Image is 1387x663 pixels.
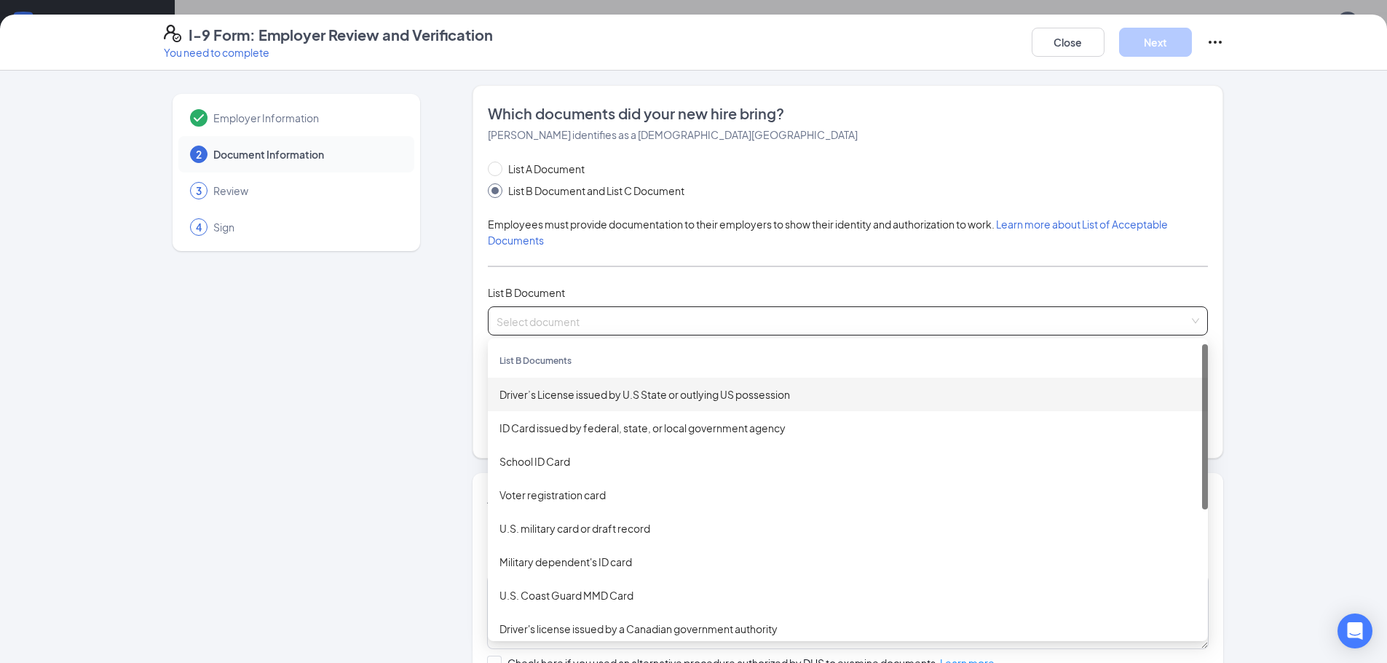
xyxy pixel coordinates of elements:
[1119,28,1192,57] button: Next
[213,111,400,125] span: Employer Information
[488,128,858,141] span: [PERSON_NAME] identifies as a [DEMOGRAPHIC_DATA][GEOGRAPHIC_DATA]
[499,420,1196,436] div: ID Card issued by federal, state, or local government agency
[499,487,1196,503] div: Voter registration card
[213,147,400,162] span: Document Information
[499,520,1196,536] div: U.S. military card or draft record
[487,533,1179,562] span: Provide all notes relating employment authorization stamps or receipts, extensions, additional do...
[1206,33,1224,51] svg: Ellipses
[164,45,493,60] p: You need to complete
[499,386,1196,402] div: Driver’s License issued by U.S State or outlying US possession
[488,218,1168,247] span: Employees must provide documentation to their employers to show their identity and authorization ...
[488,286,565,299] span: List B Document
[213,220,400,234] span: Sign
[213,183,400,198] span: Review
[189,25,493,45] h4: I-9 Form: Employer Review and Verification
[487,488,645,507] span: Additional information
[499,554,1196,570] div: Military dependent's ID card
[196,147,202,162] span: 2
[196,220,202,234] span: 4
[1032,28,1105,57] button: Close
[190,109,208,127] svg: Checkmark
[1337,614,1372,648] div: Open Intercom Messenger
[502,183,690,199] span: List B Document and List C Document
[499,621,1196,637] div: Driver's license issued by a Canadian government authority
[499,587,1196,603] div: U.S. Coast Guard MMD Card
[196,183,202,198] span: 3
[502,161,590,177] span: List A Document
[488,103,1208,124] span: Which documents did your new hire bring?
[499,355,572,366] span: List B Documents
[164,25,181,42] svg: FormI9EVerifyIcon
[499,453,1196,469] div: School ID Card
